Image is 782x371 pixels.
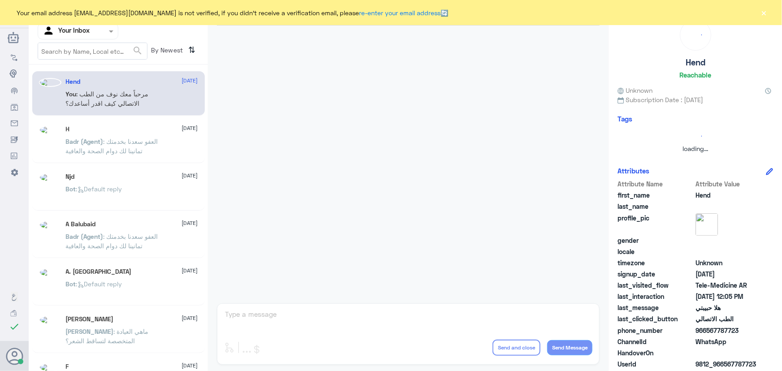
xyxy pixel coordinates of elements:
span: [DATE] [182,77,198,85]
a: re-enter your email address [359,9,441,17]
h5: F [66,363,69,371]
button: Send and close [493,340,540,356]
span: You [66,90,77,98]
span: Badr (Agent) [66,233,104,240]
span: Attribute Value [696,179,760,189]
h5: عبدالرحمن بن عبدالله [66,315,114,323]
span: Tele-Medicine AR [696,280,760,290]
span: search [132,45,143,56]
h5: Njd [66,173,75,181]
span: 2025-09-01T09:05:01.877Z [696,292,760,301]
span: last_interaction [618,292,694,301]
span: null [696,247,760,256]
span: last_name [618,202,694,211]
span: Hend [696,190,760,200]
span: null [696,348,760,358]
span: [DATE] [182,314,198,322]
i: check [9,321,20,332]
span: : العفو سعدنا بخدمتك تمانينا لك دوام الصحة والعافية [66,233,158,250]
div: loading... [683,22,709,48]
span: : العفو سعدنا بخدمتك تمانينا لك دوام الصحة والعافية [66,138,158,155]
span: Subscription Date : [DATE] [618,95,773,104]
span: Badr (Agent) [66,138,104,145]
span: [DATE] [182,267,198,275]
span: 2 [696,337,760,346]
span: profile_pic [618,213,694,234]
span: gender [618,236,694,245]
span: last_visited_flow [618,280,694,290]
span: [DATE] [182,124,198,132]
span: [DATE] [182,172,198,180]
span: UserId [618,359,694,369]
span: signup_date [618,269,694,279]
span: الطب الاتصالي [696,314,760,324]
span: Attribute Name [618,179,694,189]
span: 9812_966567787723 [696,359,760,369]
input: Search by Name, Local etc… [38,43,147,59]
span: first_name [618,190,694,200]
span: HandoverOn [618,348,694,358]
span: [DATE] [182,362,198,370]
span: : مرحباً معك نوف من الطب الاتصالي كيف اقدر أساعدك؟ [66,90,149,107]
span: locale [618,247,694,256]
img: picture [39,173,61,182]
img: picture [696,213,718,236]
span: [DATE] [182,219,198,227]
button: Avatar [6,348,23,365]
span: Your email address [EMAIL_ADDRESS][DOMAIN_NAME] is not verified, if you didn't receive a verifica... [17,8,449,17]
h6: Reachable [679,71,711,79]
h6: Tags [618,115,632,123]
span: last_clicked_button [618,314,694,324]
div: loading... [620,128,771,144]
span: By Newest [147,43,185,60]
span: null [696,236,760,245]
span: : Default reply [76,280,122,288]
span: loading... [683,145,708,152]
h5: Hend [686,57,705,68]
span: 2025-08-31T23:12:47.603Z [696,269,760,279]
img: picture [39,125,61,134]
span: Unknown [618,86,652,95]
button: search [132,43,143,58]
span: 966567787723 [696,326,760,335]
span: [PERSON_NAME] [66,328,114,335]
span: هلا حبيبتي [696,303,760,312]
h5: H [66,125,70,133]
h5: A Balubaid [66,220,96,228]
span: : Default reply [76,185,122,193]
img: picture [39,315,61,324]
span: last_message [618,303,694,312]
span: phone_number [618,326,694,335]
img: picture [39,268,61,277]
span: ChannelId [618,337,694,346]
h6: Attributes [618,167,649,175]
span: Unknown [696,258,760,267]
span: timezone [618,258,694,267]
i: ⇅ [189,43,196,57]
h5: A. Turki [66,268,132,276]
h5: Hend [66,78,81,86]
img: picture [39,78,61,87]
span: Bot [66,280,76,288]
button: Send Message [547,340,592,355]
span: Bot [66,185,76,193]
button: × [760,8,769,17]
img: picture [39,220,61,229]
